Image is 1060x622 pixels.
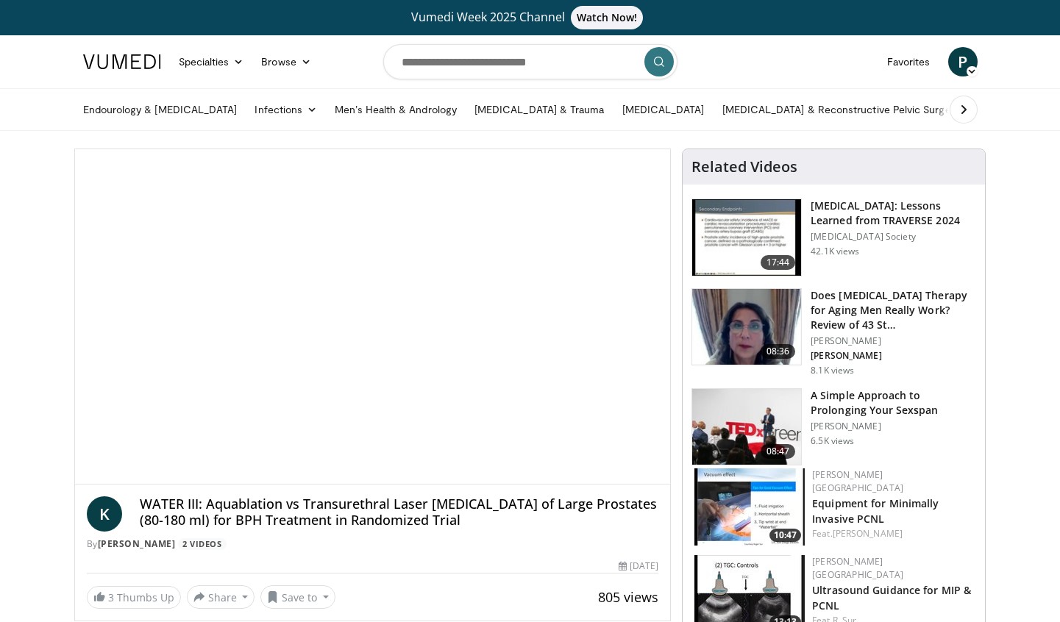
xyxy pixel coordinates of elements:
a: Equipment for Minimally Invasive PCNL [812,496,939,526]
h3: A Simple Approach to Prolonging Your Sexspan [811,388,976,418]
p: 8.1K views [811,365,854,376]
span: 3 [108,590,114,604]
span: 08:36 [761,344,796,359]
p: [MEDICAL_DATA] Society [811,231,976,243]
a: Ultrasound Guidance for MIP & PCNL [812,583,971,612]
p: 6.5K views [811,435,854,447]
img: 57193a21-700a-4103-8163-b4069ca57589.150x105_q85_crop-smart_upscale.jpg [694,468,805,546]
h4: Related Videos [691,158,797,176]
a: P [948,47,978,76]
img: 4d4bce34-7cbb-4531-8d0c-5308a71d9d6c.150x105_q85_crop-smart_upscale.jpg [692,289,801,365]
a: 10:47 [694,468,805,546]
a: K [87,496,122,532]
span: 17:44 [761,255,796,270]
a: Specialties [170,47,253,76]
p: [PERSON_NAME] [811,421,976,432]
a: Favorites [878,47,939,76]
a: 2 Videos [178,538,227,551]
a: [MEDICAL_DATA] & Reconstructive Pelvic Surgery [714,95,969,124]
img: c4bd4661-e278-4c34-863c-57c104f39734.150x105_q85_crop-smart_upscale.jpg [692,389,801,465]
span: Watch Now! [571,6,644,29]
p: 42.1K views [811,246,859,257]
a: Infections [246,95,326,124]
input: Search topics, interventions [383,44,677,79]
button: Share [187,585,255,609]
button: Save to [260,585,335,609]
a: [MEDICAL_DATA] & Trauma [466,95,613,124]
div: [DATE] [619,560,658,573]
p: [PERSON_NAME] [811,335,976,347]
div: By [87,537,659,551]
a: [PERSON_NAME] [833,527,903,540]
h3: Does [MEDICAL_DATA] Therapy for Aging Men Really Work? Review of 43 St… [811,288,976,332]
div: Feat. [812,527,973,540]
p: [PERSON_NAME] [811,350,976,362]
h3: [MEDICAL_DATA]: Lessons Learned from TRAVERSE 2024 [811,199,976,228]
a: 3 Thumbs Up [87,586,181,609]
a: 08:47 A Simple Approach to Prolonging Your Sexspan [PERSON_NAME] 6.5K views [691,388,976,466]
a: [PERSON_NAME] [98,537,176,550]
a: Browse [252,47,320,76]
a: [PERSON_NAME] [GEOGRAPHIC_DATA] [812,468,903,494]
h4: WATER III: Aquablation vs Transurethral Laser [MEDICAL_DATA] of Large Prostates (80-180 ml) for B... [140,496,659,528]
a: 17:44 [MEDICAL_DATA]: Lessons Learned from TRAVERSE 2024 [MEDICAL_DATA] Society 42.1K views [691,199,976,276]
img: 1317c62a-2f0d-4360-bee0-b1bff80fed3c.150x105_q85_crop-smart_upscale.jpg [692,199,801,276]
a: Vumedi Week 2025 ChannelWatch Now! [85,6,975,29]
a: [PERSON_NAME] [GEOGRAPHIC_DATA] [812,555,903,581]
span: 08:47 [761,444,796,459]
span: 805 views [598,588,658,606]
a: Men’s Health & Andrology [326,95,466,124]
span: 10:47 [769,529,801,542]
a: [MEDICAL_DATA] [613,95,714,124]
a: Endourology & [MEDICAL_DATA] [74,95,246,124]
video-js: Video Player [75,149,671,485]
img: VuMedi Logo [83,54,161,69]
a: 08:36 Does [MEDICAL_DATA] Therapy for Aging Men Really Work? Review of 43 St… [PERSON_NAME] [PERS... [691,288,976,376]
